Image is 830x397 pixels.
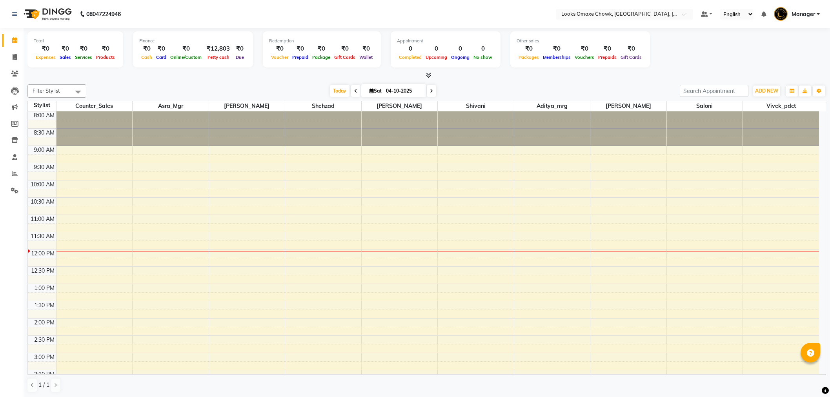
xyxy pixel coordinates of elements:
span: Completed [397,55,424,60]
div: 8:00 AM [32,111,56,120]
span: Wallet [357,55,375,60]
span: Vouchers [573,55,596,60]
span: Memberships [541,55,573,60]
div: 2:00 PM [33,319,56,327]
span: Shivani [438,101,514,111]
div: ₹0 [73,44,94,53]
span: [PERSON_NAME] [362,101,438,111]
img: Manager [774,7,788,21]
div: ₹0 [290,44,310,53]
div: ₹0 [58,44,73,53]
span: Petty cash [206,55,231,60]
span: Cash [139,55,154,60]
div: ₹0 [541,44,573,53]
div: 0 [449,44,471,53]
span: Card [154,55,168,60]
div: 11:30 AM [29,232,56,240]
span: Products [94,55,117,60]
div: 10:30 AM [29,198,56,206]
div: ₹0 [357,44,375,53]
span: Shehzad [285,101,361,111]
span: 1 / 1 [38,381,49,389]
span: Voucher [269,55,290,60]
div: Redemption [269,38,375,44]
span: [PERSON_NAME] [209,101,285,111]
span: Online/Custom [168,55,204,60]
span: Ongoing [449,55,471,60]
span: No show [471,55,494,60]
span: Asra_Mgr [133,101,209,111]
img: logo [20,3,74,25]
div: 11:00 AM [29,215,56,223]
div: 8:30 AM [32,129,56,137]
span: Filter Stylist [33,87,60,94]
span: Counter_Sales [56,101,133,111]
span: Gift Cards [619,55,644,60]
div: ₹0 [34,44,58,53]
input: 2025-10-04 [384,85,423,97]
div: ₹0 [269,44,290,53]
span: Sales [58,55,73,60]
div: Total [34,38,117,44]
div: 3:00 PM [33,353,56,361]
div: Appointment [397,38,494,44]
span: Packages [517,55,541,60]
div: ₹0 [332,44,357,53]
div: ₹0 [154,44,168,53]
b: 08047224946 [86,3,121,25]
div: 9:30 AM [32,163,56,171]
div: ₹0 [573,44,596,53]
div: 10:00 AM [29,180,56,189]
span: Today [330,85,349,97]
span: Package [310,55,332,60]
span: ADD NEW [755,88,778,94]
div: Finance [139,38,247,44]
div: 0 [471,44,494,53]
div: 1:00 PM [33,284,56,292]
div: 2:30 PM [33,336,56,344]
div: ₹0 [596,44,619,53]
span: Manager [792,10,815,18]
span: Vivek_pdct [743,101,819,111]
span: Prepaids [596,55,619,60]
span: Expenses [34,55,58,60]
div: ₹0 [168,44,204,53]
div: ₹0 [310,44,332,53]
span: Services [73,55,94,60]
div: 1:30 PM [33,301,56,310]
span: Aditya_mrg [514,101,590,111]
span: Prepaid [290,55,310,60]
span: Gift Cards [332,55,357,60]
span: Due [234,55,246,60]
div: ₹0 [517,44,541,53]
div: ₹0 [139,44,154,53]
div: Stylist [28,101,56,109]
span: Sat [368,88,384,94]
div: ₹0 [619,44,644,53]
div: 9:00 AM [32,146,56,154]
div: 3:30 PM [33,370,56,379]
span: [PERSON_NAME] [590,101,666,111]
span: Saloni [667,101,743,111]
iframe: chat widget [797,366,822,389]
div: ₹12,803 [204,44,233,53]
div: ₹0 [94,44,117,53]
div: 12:00 PM [29,249,56,258]
div: Other sales [517,38,644,44]
div: 0 [397,44,424,53]
div: 0 [424,44,449,53]
span: Upcoming [424,55,449,60]
input: Search Appointment [680,85,748,97]
div: 12:30 PM [29,267,56,275]
button: ADD NEW [753,86,780,97]
div: ₹0 [233,44,247,53]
